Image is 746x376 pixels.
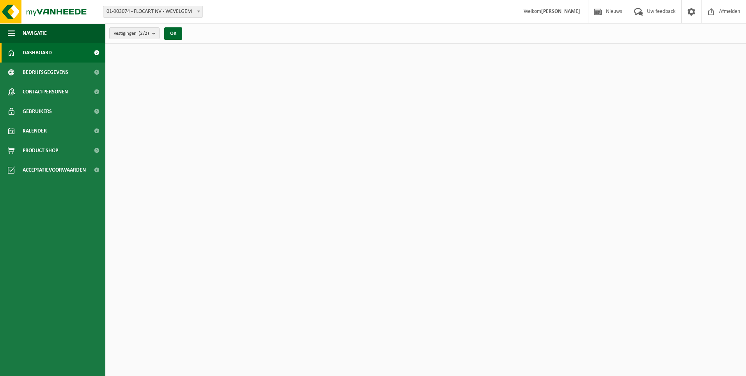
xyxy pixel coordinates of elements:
[114,28,149,39] span: Vestigingen
[109,27,160,39] button: Vestigingen(2/2)
[23,102,52,121] span: Gebruikers
[23,121,47,141] span: Kalender
[23,23,47,43] span: Navigatie
[164,27,182,40] button: OK
[23,43,52,63] span: Dashboard
[139,31,149,36] count: (2/2)
[23,160,86,180] span: Acceptatievoorwaarden
[23,63,68,82] span: Bedrijfsgegevens
[103,6,202,17] span: 01-903074 - FLOCART NV - WEVELGEM
[541,9,580,14] strong: [PERSON_NAME]
[23,141,58,160] span: Product Shop
[103,6,203,18] span: 01-903074 - FLOCART NV - WEVELGEM
[23,82,68,102] span: Contactpersonen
